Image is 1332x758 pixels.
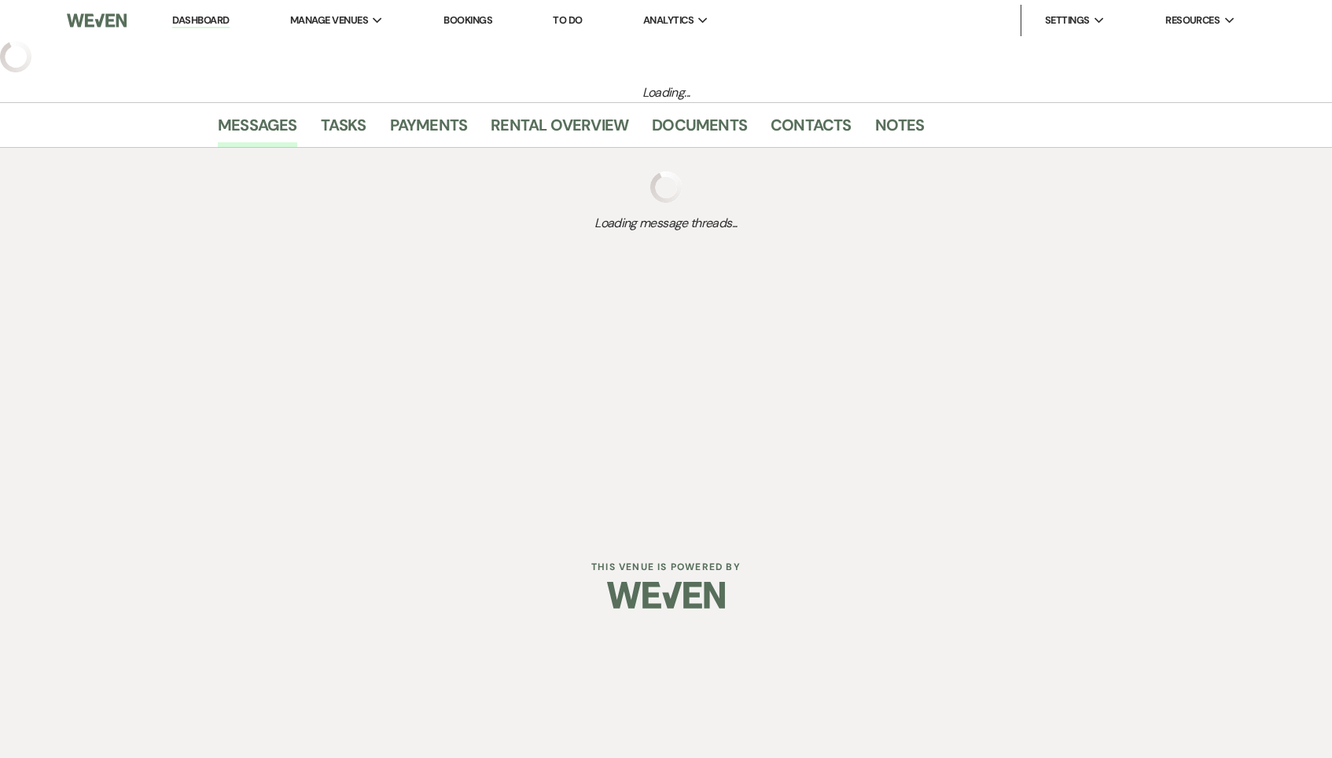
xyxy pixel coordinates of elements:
[643,13,694,28] span: Analytics
[553,13,582,27] a: To Do
[652,112,747,147] a: Documents
[290,13,368,28] span: Manage Venues
[67,4,127,37] img: Weven Logo
[1045,13,1090,28] span: Settings
[771,112,852,147] a: Contacts
[1165,13,1220,28] span: Resources
[607,568,725,623] img: Weven Logo
[650,171,682,203] img: loading spinner
[218,214,1114,233] span: Loading message threads...
[390,112,468,147] a: Payments
[321,112,366,147] a: Tasks
[172,13,229,28] a: Dashboard
[491,112,628,147] a: Rental Overview
[443,13,492,27] a: Bookings
[218,112,297,147] a: Messages
[875,112,925,147] a: Notes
